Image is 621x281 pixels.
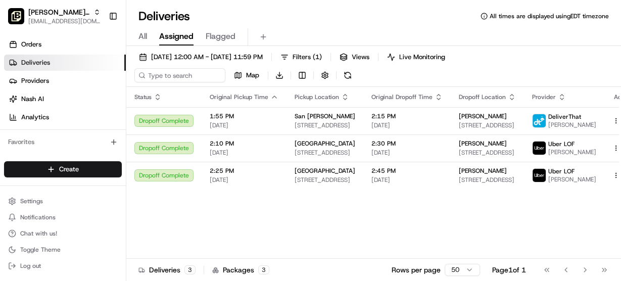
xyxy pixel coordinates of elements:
[212,265,269,275] div: Packages
[26,65,167,76] input: Clear
[21,97,39,115] img: 8016278978528_b943e370aa5ada12b00a_72.png
[293,53,322,62] span: Filters
[31,157,82,165] span: [PERSON_NAME]
[28,17,101,25] button: [EMAIL_ADDRESS][DOMAIN_NAME]
[4,259,122,273] button: Log out
[4,109,126,125] a: Analytics
[532,93,556,101] span: Provider
[548,175,596,183] span: [PERSON_NAME]
[138,265,196,275] div: Deliveries
[295,112,355,120] span: San [PERSON_NAME]
[313,53,322,62] span: ( 1 )
[89,157,110,165] span: [DATE]
[21,113,49,122] span: Analytics
[371,167,443,175] span: 2:45 PM
[10,147,26,163] img: Brittany Newman
[371,121,443,129] span: [DATE]
[134,93,152,101] span: Status
[59,165,79,174] span: Create
[258,265,269,274] div: 3
[548,148,596,156] span: [PERSON_NAME]
[4,226,122,241] button: Chat with us!
[210,121,278,129] span: [DATE]
[21,95,44,104] span: Nash AI
[548,121,596,129] span: [PERSON_NAME]
[352,53,369,62] span: Views
[210,176,278,184] span: [DATE]
[84,157,87,165] span: •
[28,7,89,17] button: [PERSON_NAME] the Greek Parent Org
[4,194,122,208] button: Settings
[10,10,30,30] img: Nash
[20,184,28,193] img: 1736555255976-a54dd68f-1ca7-489b-9aae-adbdc363a1c4
[138,30,147,42] span: All
[45,107,139,115] div: We're available if you need us!
[10,97,28,115] img: 1736555255976-a54dd68f-1ca7-489b-9aae-adbdc363a1c4
[84,184,87,192] span: •
[533,114,546,127] img: profile_deliverthat_partner.png
[392,265,441,275] p: Rows per page
[20,197,43,205] span: Settings
[31,184,82,192] span: [PERSON_NAME]
[295,149,355,157] span: [STREET_ADDRESS]
[295,167,355,175] span: [GEOGRAPHIC_DATA]
[138,8,190,24] h1: Deliveries
[172,100,184,112] button: Start new chat
[20,229,57,238] span: Chat with us!
[10,131,65,139] div: Past conversations
[210,112,278,120] span: 1:55 PM
[210,93,268,101] span: Original Pickup Time
[206,30,235,42] span: Flagged
[157,129,184,142] button: See all
[71,206,122,214] a: Powered byPylon
[21,76,49,85] span: Providers
[459,121,516,129] span: [STREET_ADDRESS]
[21,40,41,49] span: Orders
[4,73,126,89] a: Providers
[89,184,110,192] span: [DATE]
[548,140,575,148] span: Uber LOF
[10,40,184,57] p: Welcome 👋
[159,30,194,42] span: Assigned
[459,139,507,148] span: [PERSON_NAME]
[4,36,126,53] a: Orders
[459,149,516,157] span: [STREET_ADDRESS]
[490,12,609,20] span: All times are displayed using EDT timezone
[4,161,122,177] button: Create
[134,68,225,82] input: Type to search
[101,206,122,214] span: Pylon
[459,112,507,120] span: [PERSON_NAME]
[371,149,443,157] span: [DATE]
[4,91,126,107] a: Nash AI
[371,93,433,101] span: Original Dropoff Time
[371,112,443,120] span: 2:15 PM
[548,167,575,175] span: Uber LOF
[533,169,546,182] img: uber-new-logo.jpeg
[20,213,56,221] span: Notifications
[210,167,278,175] span: 2:25 PM
[134,50,267,64] button: [DATE] 12:00 AM - [DATE] 11:59 PM
[295,139,355,148] span: [GEOGRAPHIC_DATA]
[459,93,506,101] span: Dropoff Location
[20,157,28,165] img: 1736555255976-a54dd68f-1ca7-489b-9aae-adbdc363a1c4
[295,121,355,129] span: [STREET_ADDRESS]
[21,58,50,67] span: Deliveries
[276,50,326,64] button: Filters(1)
[45,97,166,107] div: Start new chat
[8,8,24,24] img: Nick the Greek Parent Org
[4,243,122,257] button: Toggle Theme
[10,174,26,191] img: Masood Aslam
[229,68,264,82] button: Map
[335,50,374,64] button: Views
[492,265,526,275] div: Page 1 of 1
[371,176,443,184] span: [DATE]
[184,265,196,274] div: 3
[295,93,339,101] span: Pickup Location
[20,262,41,270] span: Log out
[246,71,259,80] span: Map
[295,176,355,184] span: [STREET_ADDRESS]
[4,4,105,28] button: Nick the Greek Parent Org[PERSON_NAME] the Greek Parent Org[EMAIL_ADDRESS][DOMAIN_NAME]
[210,149,278,157] span: [DATE]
